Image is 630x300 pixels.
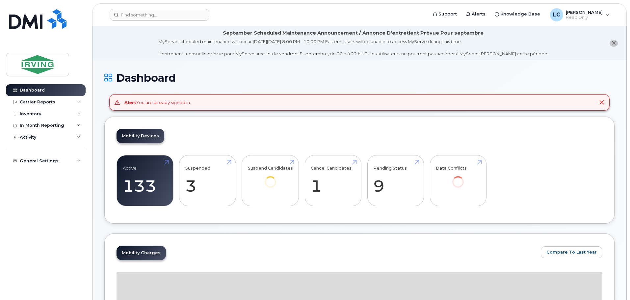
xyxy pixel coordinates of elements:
[610,40,618,47] button: close notification
[124,100,136,105] strong: Alert
[158,39,548,57] div: MyServe scheduled maintenance will occur [DATE][DATE] 8:00 PM - 10:00 PM Eastern. Users will be u...
[311,159,355,203] a: Cancel Candidates 1
[546,249,597,255] span: Compare To Last Year
[117,246,166,260] a: Mobility Charges
[104,72,615,84] h1: Dashboard
[123,159,167,203] a: Active 133
[117,129,164,143] a: Mobility Devices
[223,30,484,37] div: September Scheduled Maintenance Announcement / Annonce D'entretient Prévue Pour septembre
[248,159,293,197] a: Suspend Candidates
[373,159,418,203] a: Pending Status 9
[124,99,191,106] div: You are already signed in.
[436,159,480,197] a: Data Conflicts
[541,246,602,258] button: Compare To Last Year
[185,159,230,203] a: Suspended 3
